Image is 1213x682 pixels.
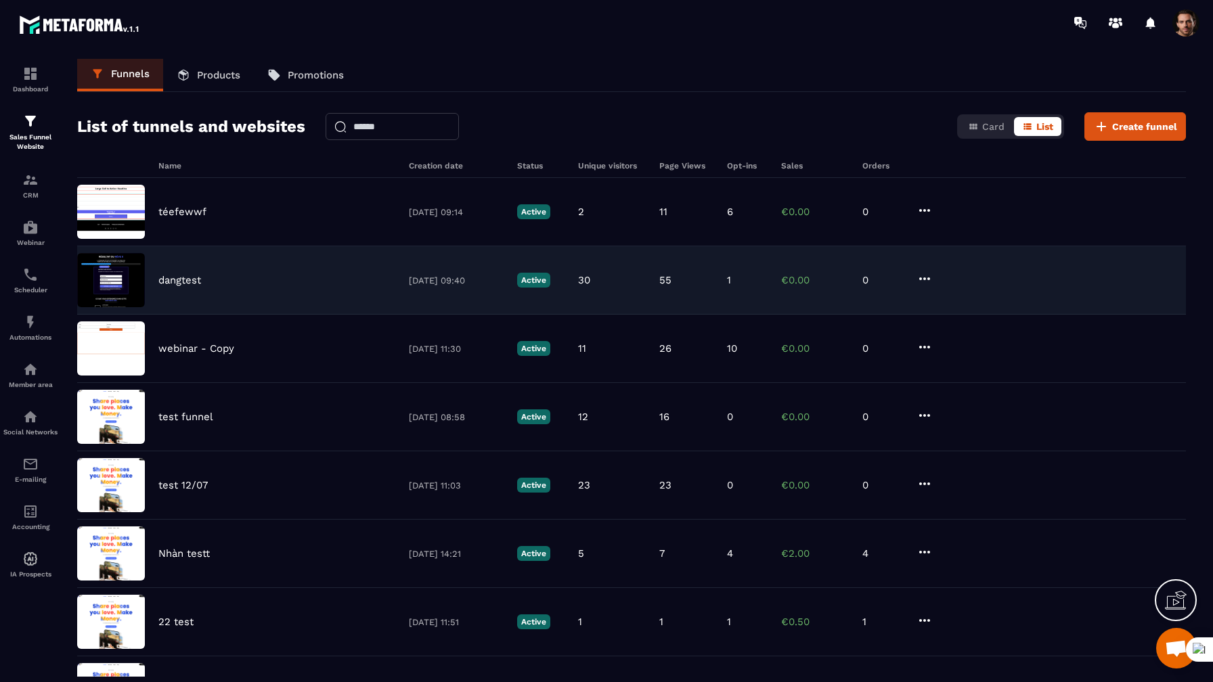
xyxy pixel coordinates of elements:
[3,523,58,530] p: Accounting
[3,351,58,399] a: automationsautomationsMember area
[3,162,58,209] a: formationformationCRM
[659,616,663,628] p: 1
[409,617,504,627] p: [DATE] 11:51
[3,570,58,578] p: IA Prospects
[158,411,213,423] p: test funnel
[77,113,305,140] h2: List of tunnels and websites
[77,59,163,91] a: Funnels
[77,458,145,512] img: image
[659,479,671,491] p: 23
[578,547,584,560] p: 5
[659,161,713,170] h6: Page Views
[77,321,145,376] img: image
[197,69,240,81] p: Products
[1156,628,1197,668] div: Mở cuộc trò chuyện
[288,69,344,81] p: Promotions
[1036,121,1053,132] span: List
[960,117,1013,136] button: Card
[158,161,395,170] h6: Name
[22,219,39,235] img: automations
[862,479,903,491] p: 0
[77,526,145,581] img: image
[3,446,58,493] a: emailemailE-mailing
[3,381,58,388] p: Member area
[727,206,733,218] p: 6
[158,479,208,491] p: test 12/07
[22,503,39,520] img: accountant
[781,616,849,628] p: €0.50
[77,253,145,307] img: image
[578,479,590,491] p: 23
[578,616,582,628] p: 1
[659,206,667,218] p: 11
[727,274,731,286] p: 1
[781,274,849,286] p: €0.00
[862,547,903,560] p: 4
[982,121,1005,132] span: Card
[862,274,903,286] p: 0
[3,304,58,351] a: automationsautomationsAutomations
[19,12,141,37] img: logo
[862,161,903,170] h6: Orders
[409,412,504,422] p: [DATE] 08:58
[22,456,39,472] img: email
[578,161,646,170] h6: Unique visitors
[862,206,903,218] p: 0
[517,273,550,288] p: Active
[158,616,194,628] p: 22 test
[517,161,565,170] h6: Status
[22,409,39,425] img: social-network
[409,480,504,491] p: [DATE] 11:03
[22,361,39,378] img: automations
[77,390,145,444] img: image
[862,616,903,628] p: 1
[77,595,145,649] img: image
[517,546,550,561] p: Active
[578,411,588,423] p: 12
[158,206,206,218] p: téefewwf
[409,344,504,354] p: [DATE] 11:30
[1112,120,1177,133] span: Create funnel
[22,551,39,567] img: automations
[517,341,550,356] p: Active
[578,206,584,218] p: 2
[781,206,849,218] p: €0.00
[3,209,58,256] a: automationsautomationsWebinar
[3,334,58,341] p: Automations
[781,411,849,423] p: €0.00
[254,59,357,91] a: Promotions
[3,493,58,541] a: accountantaccountantAccounting
[22,267,39,283] img: scheduler
[517,204,550,219] p: Active
[409,549,504,559] p: [DATE] 14:21
[409,161,504,170] h6: Creation date
[158,274,201,286] p: dangtest
[3,191,58,199] p: CRM
[781,479,849,491] p: €0.00
[1014,117,1061,136] button: List
[517,409,550,424] p: Active
[659,547,665,560] p: 7
[727,616,731,628] p: 1
[1084,112,1186,141] button: Create funnel
[727,479,733,491] p: 0
[158,547,210,560] p: Nhàn testt
[781,161,849,170] h6: Sales
[158,342,234,355] p: webinar - Copy
[3,103,58,162] a: formationformationSales Funnel Website
[409,207,504,217] p: [DATE] 09:14
[862,342,903,355] p: 0
[727,161,768,170] h6: Opt-ins
[727,411,733,423] p: 0
[77,185,145,239] img: image
[111,68,150,80] p: Funnels
[727,342,737,355] p: 10
[22,314,39,330] img: automations
[781,547,849,560] p: €2.00
[22,113,39,129] img: formation
[22,172,39,188] img: formation
[517,478,550,493] p: Active
[3,399,58,446] a: social-networksocial-networkSocial Networks
[727,547,733,560] p: 4
[781,342,849,355] p: €0.00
